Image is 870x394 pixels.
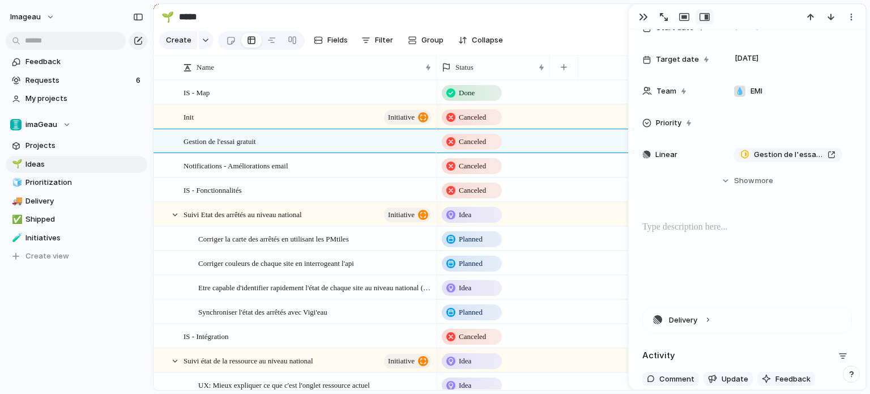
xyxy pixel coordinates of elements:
[25,196,143,207] span: Delivery
[459,87,475,99] span: Done
[10,214,22,225] button: ✅
[12,176,20,189] div: 🧊
[472,35,503,46] span: Collapse
[184,86,210,99] span: IS - Map
[198,281,433,294] span: Etre capable d'identifier rapidement l'état de chaque site au niveau national (par ex en filtrant...
[384,354,431,368] button: initiative
[6,137,147,154] a: Projects
[454,31,507,49] button: Collapse
[733,147,842,162] a: Gestion de l'essai gratuit
[184,110,194,123] span: Init
[6,174,147,191] a: 🧊Prioritization
[198,232,349,245] span: Corriger la carte des arrêtés en utilisant les PMtiles
[656,86,676,97] span: Team
[388,207,415,223] span: initiative
[6,53,147,70] a: Feedback
[757,372,815,387] button: Feedback
[6,72,147,89] a: Requests6
[459,380,471,391] span: Idea
[421,35,443,46] span: Group
[166,35,191,46] span: Create
[755,175,773,187] span: more
[459,258,483,269] span: Planned
[459,209,471,221] span: Idea
[25,119,57,130] span: imaGeau
[703,372,753,387] button: Update
[6,211,147,228] a: ✅Shipped
[459,355,471,367] span: Idea
[642,372,699,387] button: Comment
[459,234,483,245] span: Planned
[656,117,681,129] span: Priority
[642,349,675,362] h2: Activity
[161,9,174,24] div: 🌱
[384,207,431,222] button: initiative
[722,374,748,385] span: Update
[184,354,313,367] span: Suivi état de la ressource au niveau national
[775,374,811,385] span: Feedback
[6,230,147,247] a: 🧪Initiatives
[732,52,762,65] span: [DATE]
[388,109,415,125] span: initiative
[750,86,762,97] span: EMI
[5,8,61,26] button: imageau
[734,86,745,97] div: 💧
[25,251,69,262] span: Create view
[6,156,147,173] a: 🌱Ideas
[642,171,852,191] button: Showmore
[459,307,483,318] span: Planned
[184,329,228,342] span: IS - Intégration
[10,232,22,244] button: 🧪
[459,112,486,123] span: Canceled
[6,90,147,107] a: My projects
[655,149,677,160] span: Linear
[12,213,20,226] div: ✅
[357,31,398,49] button: Filter
[198,256,354,269] span: Corriger couleurs de chaque site en interrogeant l'api
[184,134,256,147] span: Gestion de l'essai gratuit
[459,185,486,196] span: Canceled
[25,93,143,104] span: My projects
[327,35,348,46] span: Fields
[184,207,302,221] span: Suivi Etat des arrêtés au niveau national
[459,160,486,172] span: Canceled
[384,110,431,125] button: initiative
[455,62,474,73] span: Status
[734,175,754,187] span: Show
[198,378,370,391] span: UX: Mieux expliquer ce que c'est l'onglet ressource actuel
[136,75,143,86] span: 6
[309,31,352,49] button: Fields
[12,231,20,244] div: 🧪
[643,307,851,333] button: Delivery
[659,374,694,385] span: Comment
[25,232,143,244] span: Initiatives
[25,56,143,67] span: Feedback
[25,177,143,188] span: Prioritization
[459,136,486,147] span: Canceled
[12,194,20,207] div: 🚚
[184,183,242,196] span: IS - Fonctionnalités
[10,196,22,207] button: 🚚
[25,159,143,170] span: Ideas
[6,116,147,133] button: imaGeau
[459,282,471,294] span: Idea
[197,62,214,73] span: Name
[6,193,147,210] a: 🚚Delivery
[25,140,143,151] span: Projects
[25,214,143,225] span: Shipped
[184,159,288,172] span: Notifications - Améliorations email
[402,31,449,49] button: Group
[10,177,22,188] button: 🧊
[754,149,823,160] span: Gestion de l'essai gratuit
[159,8,177,26] button: 🌱
[10,11,41,23] span: imageau
[388,353,415,369] span: initiative
[198,305,327,318] span: Synchroniser l'état des arrêtés avec Vigi'eau
[159,31,197,49] button: Create
[12,158,20,171] div: 🌱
